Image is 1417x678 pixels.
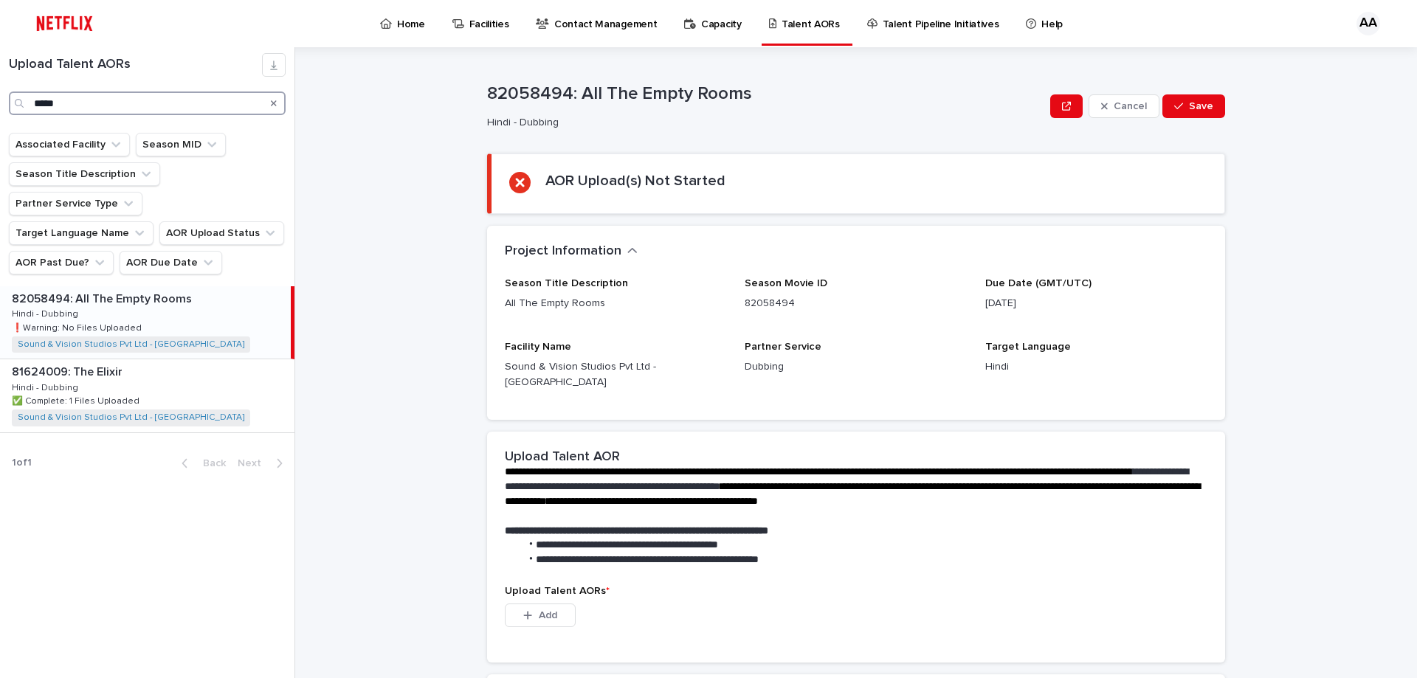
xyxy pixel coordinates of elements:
[18,412,244,423] a: Sound & Vision Studios Pvt Ltd - [GEOGRAPHIC_DATA]
[505,296,727,311] p: All The Empty Rooms
[745,296,967,311] p: 82058494
[487,117,1038,129] p: Hindi - Dubbing
[985,278,1092,288] span: Due Date (GMT/UTC)
[505,586,610,596] span: Upload Talent AORs
[505,243,638,260] button: Project Information
[12,306,81,319] p: Hindi - Dubbing
[505,359,727,390] p: Sound & Vision Studios Pvt Ltd - [GEOGRAPHIC_DATA]
[12,289,195,306] p: 82058494: All The Empty Rooms
[745,359,967,375] p: Dubbing
[9,133,130,156] button: Associated Facility
[505,603,576,627] button: Add
[539,610,557,620] span: Add
[985,359,1207,375] p: Hindi
[505,449,620,466] h2: Upload Talent AOR
[487,83,1044,105] p: 82058494: All The Empty Rooms
[505,243,621,260] h2: Project Information
[194,458,226,468] span: Back
[505,342,571,352] span: Facility Name
[745,278,827,288] span: Season Movie ID
[985,296,1207,311] p: [DATE]
[505,278,628,288] span: Season Title Description
[545,172,725,190] h2: AOR Upload(s) Not Started
[12,362,125,379] p: 81624009: The Elixir
[9,57,262,73] h1: Upload Talent AORs
[1114,101,1147,111] span: Cancel
[9,192,142,215] button: Partner Service Type
[9,251,114,274] button: AOR Past Due?
[18,339,244,350] a: Sound & Vision Studios Pvt Ltd - [GEOGRAPHIC_DATA]
[12,393,142,407] p: ✅ Complete: 1 Files Uploaded
[136,133,226,156] button: Season MID
[159,221,284,245] button: AOR Upload Status
[238,458,270,468] span: Next
[30,9,100,38] img: ifQbXi3ZQGMSEF7WDB7W
[9,221,154,245] button: Target Language Name
[1189,101,1213,111] span: Save
[12,320,145,333] p: ❗️Warning: No Files Uploaded
[9,162,160,186] button: Season Title Description
[232,457,294,470] button: Next
[985,342,1071,352] span: Target Language
[170,457,232,470] button: Back
[1356,12,1380,35] div: AA
[120,251,222,274] button: AOR Due Date
[9,91,286,115] input: Search
[12,380,81,393] p: Hindi - Dubbing
[1089,94,1159,118] button: Cancel
[745,342,821,352] span: Partner Service
[1162,94,1225,118] button: Save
